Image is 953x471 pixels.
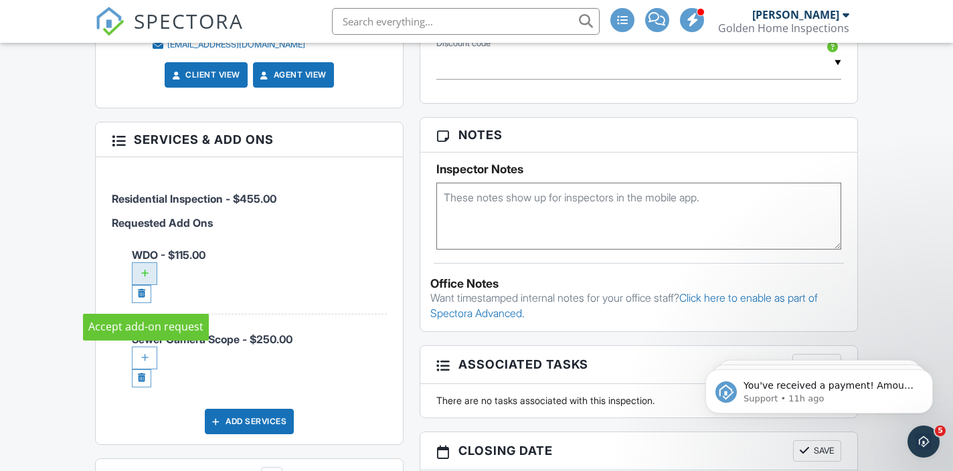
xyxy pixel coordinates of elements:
[430,291,818,319] a: Click here to enable as part of Spectora Advanced.
[420,118,857,153] h3: Notes
[134,7,244,35] span: SPECTORA
[436,37,491,50] label: Discount code
[458,442,553,460] span: Closing date
[205,409,294,434] div: Add Services
[430,290,847,320] p: Want timestamped internal notes for your office staff?
[112,192,276,205] span: Residential Inspection - $455.00
[332,8,600,35] input: Search everything...
[95,7,124,36] img: The Best Home Inspection Software - Spectora
[58,39,228,209] span: You've received a payment! Amount $850.00 Fee $0.00 Net $850.00 Transaction # pi_3SC9n1K7snlDGpRF...
[95,18,244,46] a: SPECTORA
[96,122,403,157] h3: Services & Add ons
[793,440,841,462] button: Save
[935,426,946,436] span: 5
[718,21,849,35] div: Golden Home Inspections
[58,52,231,64] p: Message from Support, sent 11h ago
[430,277,847,290] div: Office Notes
[752,8,839,21] div: [PERSON_NAME]
[458,355,588,373] span: Associated Tasks
[112,217,387,229] h6: Requested Add Ons
[132,333,387,383] span: Sewer Camera Scope - $250.00
[132,248,387,299] span: WDO - $115.00
[428,394,849,407] div: There are no tasks associated with this inspection.
[169,68,240,82] a: Client View
[436,163,841,176] h5: Inspector Notes
[112,167,387,217] li: Service: Residential Inspection
[258,68,327,82] a: Agent View
[685,341,953,435] iframe: Intercom notifications message
[907,426,940,458] iframe: Intercom live chat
